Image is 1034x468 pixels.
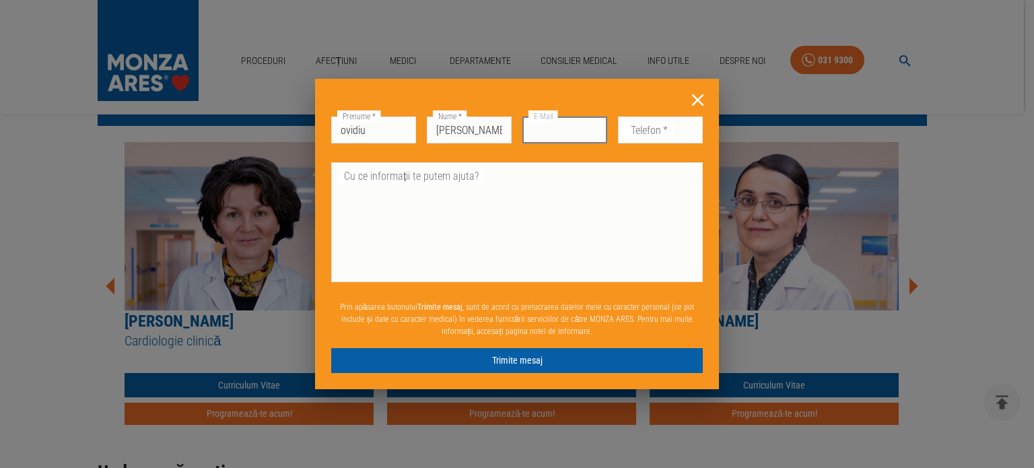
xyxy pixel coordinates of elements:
b: Trimite mesaj [417,302,462,312]
label: Nume [433,110,467,122]
label: Prenume [337,110,381,122]
p: Prin apăsarea butonului , sunt de acord cu prelucrarea datelor mele cu caracter personal (ce pot ... [331,296,703,343]
button: Trimite mesaj [331,348,703,373]
label: E-Mail [528,110,558,122]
